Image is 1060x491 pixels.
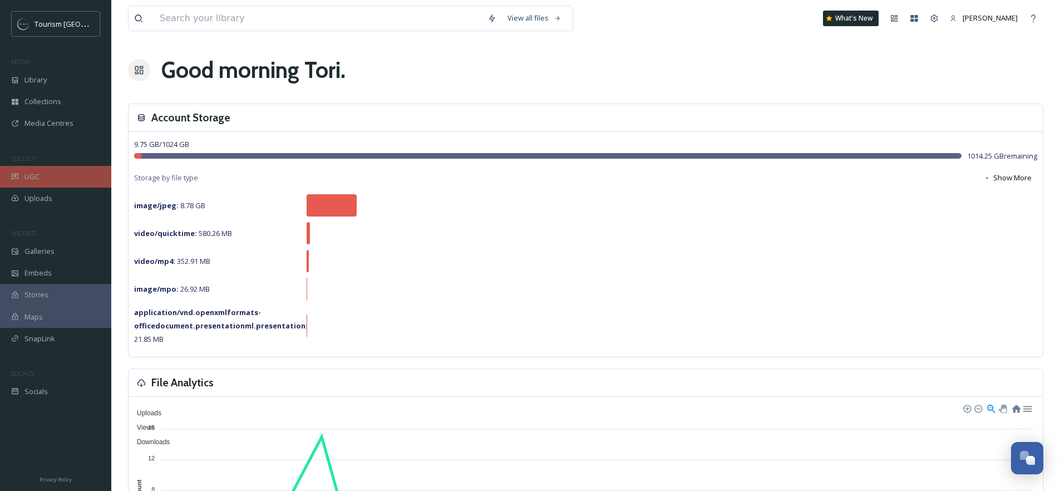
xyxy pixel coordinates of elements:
span: 9.75 GB / 1024 GB [134,139,189,149]
a: Privacy Policy [40,472,72,485]
div: Zoom Out [974,404,982,412]
h1: Good morning Tori . [161,53,346,87]
button: Show More [978,167,1037,189]
span: Tourism [GEOGRAPHIC_DATA] [34,18,134,29]
span: 580.26 MB [134,228,232,238]
button: Open Chat [1011,442,1043,474]
span: Library [24,75,47,85]
strong: image/jpeg : [134,200,179,210]
span: 26.92 MB [134,284,210,294]
span: Maps [24,312,43,322]
div: Zoom In [963,404,970,412]
span: 352.91 MB [134,256,210,266]
strong: video/mp4 : [134,256,175,266]
span: WIDGETS [11,229,37,237]
span: Media Centres [24,118,73,129]
span: Privacy Policy [40,476,72,483]
span: Collections [24,96,61,107]
div: Selection Zoom [986,403,995,413]
span: Uploads [24,193,52,204]
span: Views [129,424,155,431]
span: COLLECT [11,154,35,163]
span: Storage by file type [134,173,198,183]
div: Menu [1022,403,1032,413]
div: Panning [999,405,1005,411]
strong: application/vnd.openxmlformats-officedocument.presentationml.presentation : [134,307,308,331]
span: 1014.25 GB remaining [967,151,1037,161]
span: 21.85 MB [134,307,308,344]
span: Galleries [24,246,55,257]
strong: image/mpo : [134,284,179,294]
span: [PERSON_NAME] [963,13,1018,23]
tspan: 12 [148,455,155,461]
a: [PERSON_NAME] [944,7,1023,29]
a: What's New [823,11,879,26]
span: Downloads [129,438,170,446]
span: Socials [24,386,48,397]
input: Search your library [154,6,482,31]
span: Stories [24,289,48,300]
span: 8.78 GB [134,200,205,210]
div: Reset Zoom [1011,403,1020,413]
img: OMNISEND%20Email%20Square%20Images%20.png [18,18,29,30]
h3: File Analytics [151,375,214,391]
span: SnapLink [24,333,55,344]
strong: video/quicktime : [134,228,197,238]
span: Embeds [24,268,52,278]
h3: Account Storage [151,110,230,126]
span: MEDIA [11,57,31,66]
span: UGC [24,171,40,182]
a: View all files [502,7,567,29]
span: SOCIALS [11,369,33,377]
tspan: 16 [148,424,155,431]
span: Uploads [129,409,161,417]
